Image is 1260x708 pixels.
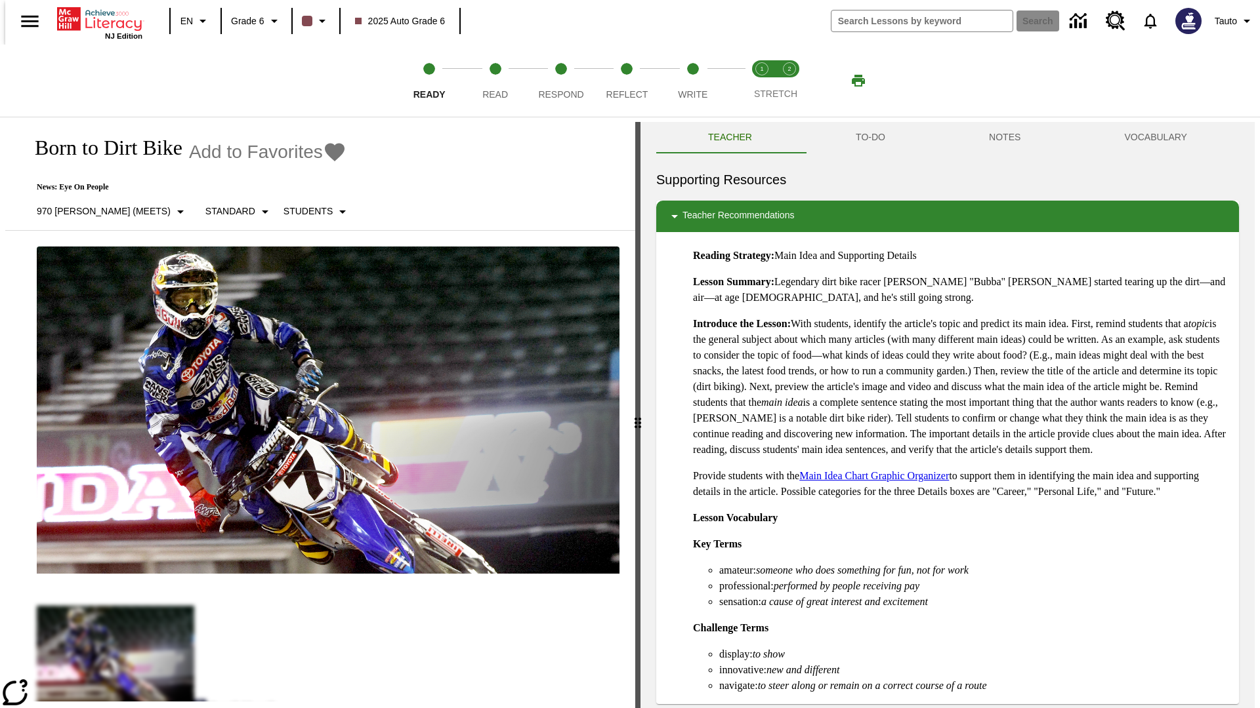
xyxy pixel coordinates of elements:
button: Language: EN, Select a language [175,9,217,33]
strong: Challenge Terms [693,622,768,633]
text: 2 [787,66,791,72]
em: performed by people receiving pay [774,580,919,591]
div: Instructional Panel Tabs [656,122,1239,153]
span: Ready [413,89,446,100]
div: Press Enter or Spacebar and then press right and left arrow keys to move the slider [635,122,640,708]
span: Reflect [606,89,648,100]
button: Class color is dark brown. Change class color [297,9,335,33]
strong: Reading Strategy: [693,250,774,261]
p: 970 [PERSON_NAME] (Meets) [37,205,171,218]
p: Teacher Recommendations [682,208,794,224]
a: Notifications [1133,4,1167,38]
strong: Lesson Summary: [693,276,774,287]
span: 2025 Auto Grade 6 [355,14,446,28]
button: TO-DO [804,122,937,153]
em: someone who does something for fun, not for work [756,564,969,576]
li: sensation: [719,594,1228,610]
button: Write step 5 of 5 [655,45,731,117]
button: Teacher [656,122,804,153]
em: to steer along or remain on a correct course of a route [758,680,987,691]
img: Motocross racer James Stewart flies through the air on his dirt bike. [37,246,619,574]
div: reading [5,122,635,701]
p: Students [283,205,333,218]
em: topic [1188,318,1209,329]
li: display: [719,646,1228,662]
a: Main Idea Chart Graphic Organizer [799,470,949,481]
a: Data Center [1062,3,1098,39]
li: innovative: [719,662,1228,678]
text: 1 [760,66,763,72]
button: Print [837,69,879,92]
span: Read [482,89,508,100]
strong: Lesson Vocabulary [693,512,778,523]
em: new and different [766,664,839,675]
button: Add to Favorites - Born to Dirt Bike [189,140,346,163]
button: Stretch Read step 1 of 2 [743,45,781,117]
span: STRETCH [754,88,797,99]
span: NJ Edition [105,32,142,40]
button: Grade: Grade 6, Select a grade [226,9,287,33]
button: Scaffolds, Standard [200,200,278,224]
button: Reflect step 4 of 5 [589,45,665,117]
button: Select Lexile, 970 Lexile (Meets) [31,200,194,224]
span: Grade 6 [231,14,264,28]
button: Ready step 1 of 5 [391,45,467,117]
span: EN [180,14,193,28]
div: Home [57,5,142,40]
p: Main Idea and Supporting Details [693,248,1228,264]
p: Standard [205,205,255,218]
p: Provide students with the to support them in identifying the main idea and supporting details in ... [693,468,1228,500]
button: Read step 2 of 5 [457,45,533,117]
span: Tauto [1215,14,1237,28]
h6: Supporting Resources [656,169,1239,190]
strong: Introduce the Lesson: [693,318,791,329]
button: VOCABULARY [1072,122,1239,153]
li: amateur: [719,562,1228,578]
button: Profile/Settings [1209,9,1260,33]
em: a cause of great interest and excitement [761,596,928,607]
button: Select a new avatar [1167,4,1209,38]
button: Stretch Respond step 2 of 2 [770,45,808,117]
strong: Key Terms [693,538,742,549]
button: Respond step 3 of 5 [523,45,599,117]
div: activity [640,122,1255,708]
img: Avatar [1175,8,1202,34]
div: Teacher Recommendations [656,201,1239,232]
button: Open side menu [10,2,49,41]
button: NOTES [937,122,1072,153]
span: Respond [538,89,583,100]
button: Select Student [278,200,356,224]
li: professional: [719,578,1228,594]
p: With students, identify the article's topic and predict its main idea. First, remind students tha... [693,316,1228,458]
em: to show [753,648,785,659]
em: main idea [761,397,803,408]
p: News: Eye On People [21,182,356,192]
span: Write [678,89,707,100]
li: navigate: [719,678,1228,694]
span: Add to Favorites [189,142,323,163]
p: Legendary dirt bike racer [PERSON_NAME] "Bubba" [PERSON_NAME] started tearing up the dirt—and air... [693,274,1228,305]
h1: Born to Dirt Bike [21,136,182,160]
input: search field [831,10,1013,31]
a: Resource Center, Will open in new tab [1098,3,1133,39]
